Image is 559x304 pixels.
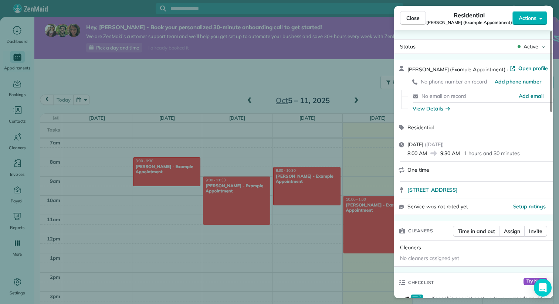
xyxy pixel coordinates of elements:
span: Status [400,43,416,50]
button: Time in and out [453,226,500,237]
span: [DATE] [407,141,423,148]
span: No email on record [421,93,466,99]
span: Close [406,14,420,22]
span: · [505,66,509,72]
span: 8:00 AM [407,150,427,157]
span: Open profile [518,65,548,72]
span: One time [407,167,429,173]
span: [PERSON_NAME] (Example Appointment) [407,66,505,73]
a: [STREET_ADDRESS] [407,186,549,194]
button: Close [400,11,426,25]
a: Open profile [509,65,548,72]
span: Cleaners [400,244,421,251]
span: Cleaners [408,227,433,235]
span: Checklist [408,279,434,286]
span: Try Now [524,278,547,285]
div: Open Intercom Messenger [534,279,552,297]
span: No cleaners assigned yet [400,255,459,262]
span: 9:30 AM [440,150,460,157]
span: ( [DATE] ) [425,141,444,148]
span: Active [524,43,538,50]
span: [PERSON_NAME] (Example Appointment) [426,20,512,25]
span: Assign [504,228,520,235]
span: Service was not rated yet [407,203,468,211]
button: Assign [499,226,525,237]
span: Residential [407,124,434,131]
span: Invite [529,228,542,235]
span: Residential [454,11,485,20]
p: 1 hours and 30 minutes [464,150,519,157]
span: Actions [519,14,536,22]
button: View Details [413,105,450,112]
span: Time in and out [458,228,495,235]
span: [STREET_ADDRESS] [407,186,458,194]
button: Invite [524,226,547,237]
a: Add phone number [495,78,541,85]
span: No phone number on record [421,78,487,85]
a: Add email [519,92,543,100]
button: Setup ratings [513,203,546,210]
